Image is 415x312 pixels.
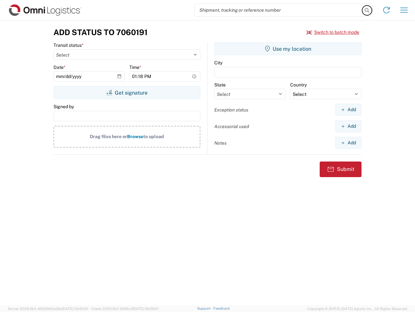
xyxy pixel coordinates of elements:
[8,307,88,311] span: Server: 2025.19.0-49328d0a35e
[214,60,222,66] label: City
[53,104,74,110] label: Signed by
[307,306,407,312] span: Copyright © [DATE]-[DATE] Agistix Inc., All Rights Reserved
[214,42,362,55] button: Use my location
[62,307,88,311] span: [DATE] 09:50:51
[53,64,65,70] label: Date
[213,306,230,310] a: Feedback
[91,307,159,311] span: Client: 2025.19.0-129fbcf
[214,123,249,129] label: Accessorial used
[195,4,362,16] input: Shipment, tracking or reference number
[290,82,307,88] label: Country
[127,134,143,139] span: Browse
[143,134,164,139] span: to upload
[197,306,213,310] a: Support
[129,64,141,70] label: Time
[335,137,362,149] button: Add
[335,104,362,116] button: Add
[214,140,227,146] label: Notes
[53,86,200,99] button: Get signature
[53,42,84,48] label: Transit status
[320,162,362,177] button: Submit
[90,134,127,139] span: Drag files here or
[214,107,248,113] label: Exception status
[214,82,226,88] label: State
[335,120,362,132] button: Add
[306,27,359,38] button: Switch to batch mode
[53,28,148,37] h3: Add Status to 7060191
[132,307,159,311] span: [DATE] 09:39:01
